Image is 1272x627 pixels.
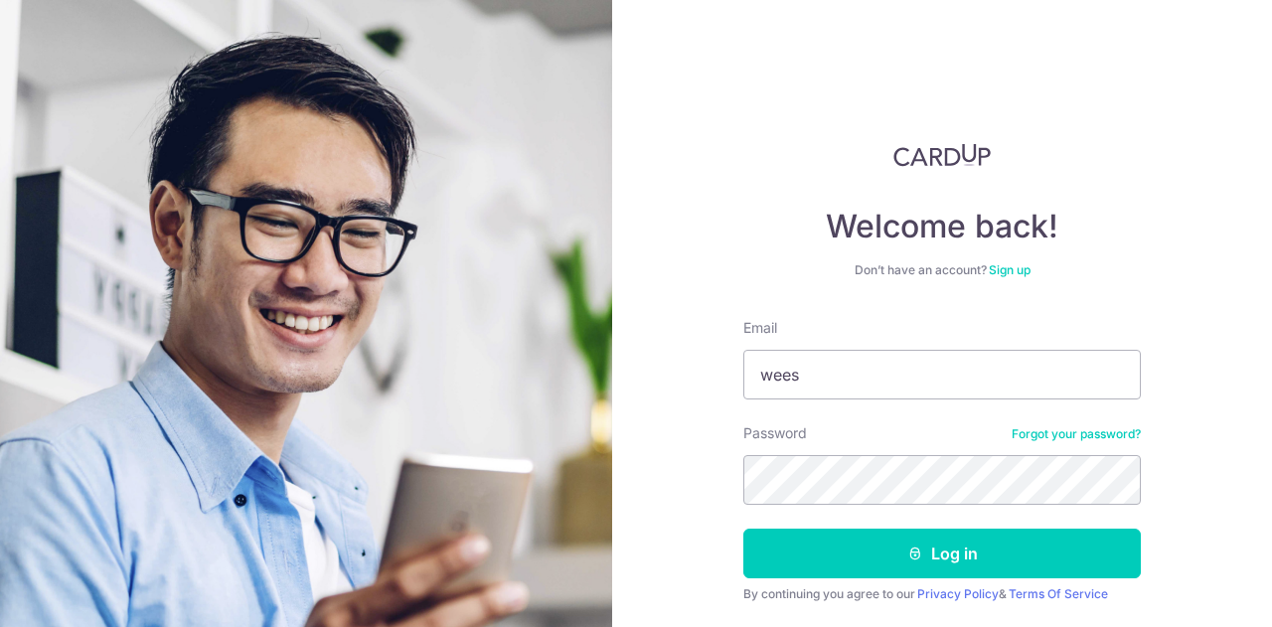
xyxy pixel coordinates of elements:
[743,262,1141,278] div: Don’t have an account?
[743,423,807,443] label: Password
[743,350,1141,399] input: Enter your Email
[743,529,1141,578] button: Log in
[1009,586,1108,601] a: Terms Of Service
[743,586,1141,602] div: By continuing you agree to our &
[917,586,999,601] a: Privacy Policy
[989,262,1031,277] a: Sign up
[893,143,991,167] img: CardUp Logo
[743,207,1141,246] h4: Welcome back!
[743,318,777,338] label: Email
[1012,426,1141,442] a: Forgot your password?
